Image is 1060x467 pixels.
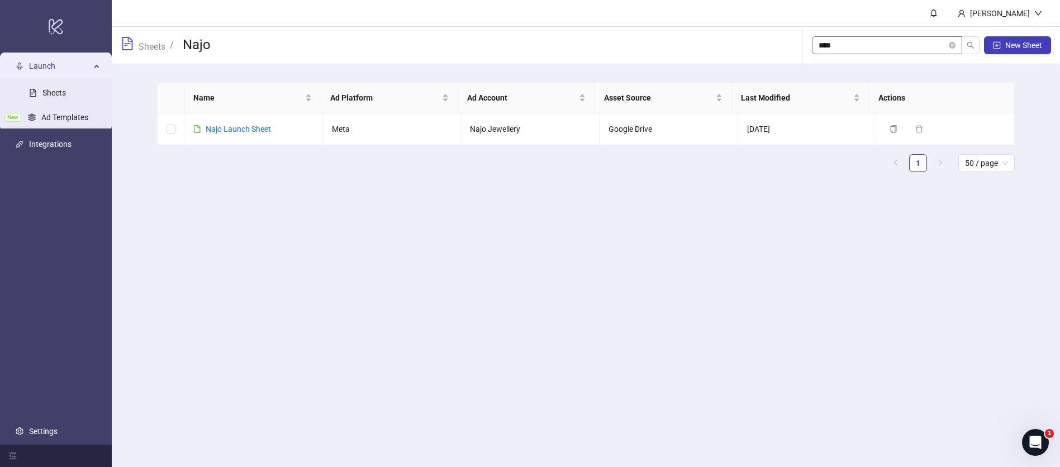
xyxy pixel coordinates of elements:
[600,113,738,145] td: Google Drive
[887,154,905,172] button: left
[193,125,201,133] span: file
[1034,9,1042,17] span: down
[458,83,595,113] th: Ad Account
[949,42,956,49] button: close-circle
[193,92,303,104] span: Name
[595,83,732,113] th: Asset Source
[931,154,949,172] li: Next Page
[41,113,88,122] a: Ad Templates
[732,83,869,113] th: Last Modified
[1022,429,1049,456] iframe: Intercom live chat
[910,155,926,171] a: 1
[1005,41,1042,50] span: New Sheet
[931,154,949,172] button: right
[958,9,966,17] span: user
[29,140,72,149] a: Integrations
[892,159,899,166] span: left
[1045,429,1054,438] span: 1
[887,154,905,172] li: Previous Page
[184,83,321,113] th: Name
[909,154,927,172] li: 1
[890,125,897,133] span: copy
[170,36,174,54] li: /
[958,154,1015,172] div: Page Size
[738,113,877,145] td: [DATE]
[461,113,600,145] td: Najo Jewellery
[467,92,577,104] span: Ad Account
[136,40,168,52] a: Sheets
[16,62,23,70] span: rocket
[993,41,1001,49] span: plus-square
[121,37,134,50] span: file-text
[984,36,1051,54] button: New Sheet
[29,427,58,436] a: Settings
[967,41,975,49] span: search
[321,83,458,113] th: Ad Platform
[869,83,1006,113] th: Actions
[966,7,1034,20] div: [PERSON_NAME]
[741,92,850,104] span: Last Modified
[915,125,923,133] span: delete
[9,452,17,460] span: menu-fold
[42,88,66,97] a: Sheets
[930,9,938,17] span: bell
[965,155,1008,171] span: 50 / page
[937,159,944,166] span: right
[29,55,91,77] span: Launch
[206,125,271,134] a: Najo Launch Sheet
[183,36,211,54] h3: Najo
[330,92,440,104] span: Ad Platform
[604,92,714,104] span: Asset Source
[323,113,462,145] td: Meta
